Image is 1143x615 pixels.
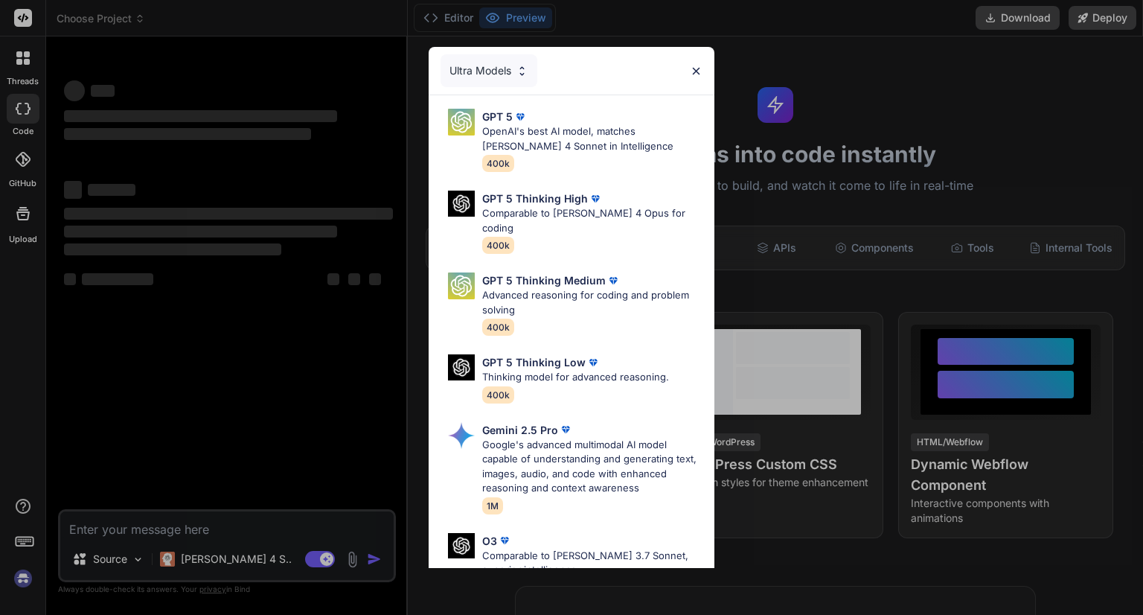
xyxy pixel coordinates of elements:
p: Advanced reasoning for coding and problem solving [482,288,702,317]
p: GPT 5 Thinking High [482,191,588,206]
p: O3 [482,533,497,549]
p: GPT 5 Thinking Medium [482,273,606,288]
p: Comparable to [PERSON_NAME] 3.7 Sonnet, superior intelligence [482,549,702,578]
p: Comparable to [PERSON_NAME] 4 Opus for coding [482,206,702,235]
span: 400k [482,319,514,336]
img: premium [586,355,601,370]
p: Thinking model for advanced reasoning. [482,370,669,385]
p: GPT 5 [482,109,513,124]
img: premium [513,109,528,124]
img: premium [497,533,512,548]
img: Pick Models [448,191,475,217]
div: Ultra Models [441,54,537,87]
img: Pick Models [448,533,475,559]
span: 400k [482,237,514,254]
img: close [690,65,702,77]
img: Pick Models [516,65,528,77]
span: 400k [482,386,514,404]
img: Pick Models [448,422,475,449]
p: Gemini 2.5 Pro [482,422,558,438]
p: Google's advanced multimodal AI model capable of understanding and generating text, images, audio... [482,438,702,496]
img: Pick Models [448,354,475,380]
img: premium [558,422,573,437]
img: premium [606,273,621,288]
img: Pick Models [448,273,475,299]
span: 1M [482,497,503,514]
span: 400k [482,155,514,172]
p: GPT 5 Thinking Low [482,354,586,370]
img: premium [588,191,603,206]
p: OpenAI's best AI model, matches [PERSON_NAME] 4 Sonnet in Intelligence [482,124,702,153]
img: Pick Models [448,109,475,136]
